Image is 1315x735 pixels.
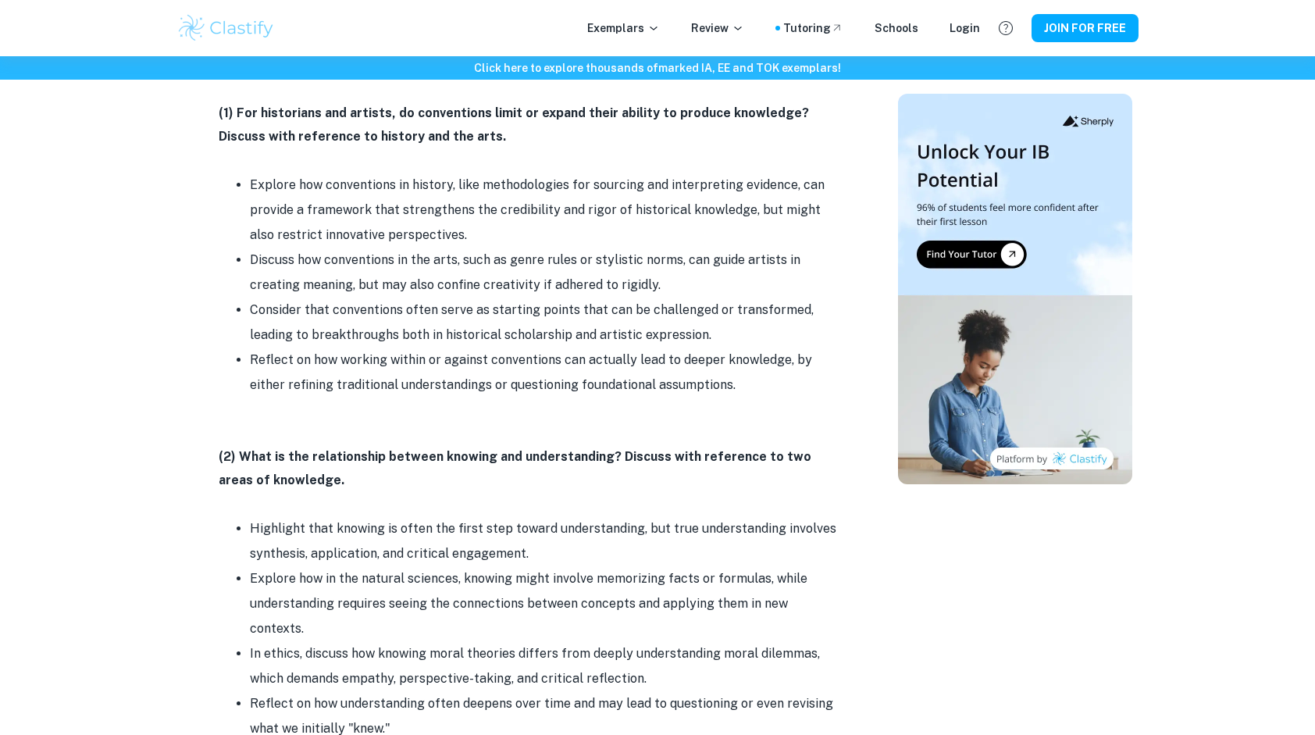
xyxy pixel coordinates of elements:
a: Tutoring [783,20,843,37]
a: Login [950,20,980,37]
strong: (1) For historians and artists, do conventions limit or expand their ability to produce knowledge... [219,105,809,144]
li: Highlight that knowing is often the first step toward understanding, but true understanding invol... [250,516,843,566]
button: JOIN FOR FREE [1032,14,1139,42]
p: Exemplars [587,20,660,37]
strong: (2) What is the relationship between knowing and understanding? Discuss with reference to two are... [219,449,811,487]
a: Schools [875,20,918,37]
img: Thumbnail [898,94,1132,484]
li: Explore how in the natural sciences, knowing might involve memorizing facts or formulas, while un... [250,566,843,641]
li: Consider that conventions often serve as starting points that can be challenged or transformed, l... [250,298,843,348]
img: Clastify logo [176,12,276,44]
li: Explore how conventions in history, like methodologies for sourcing and interpreting evidence, ca... [250,173,843,248]
h6: Click here to explore thousands of marked IA, EE and TOK exemplars ! [3,59,1312,77]
li: In ethics, discuss how knowing moral theories differs from deeply understanding moral dilemmas, w... [250,641,843,691]
button: Help and Feedback [992,15,1019,41]
p: Review [691,20,744,37]
li: Reflect on how working within or against conventions can actually lead to deeper knowledge, by ei... [250,348,843,398]
li: Discuss how conventions in the arts, such as genre rules or stylistic norms, can guide artists in... [250,248,843,298]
